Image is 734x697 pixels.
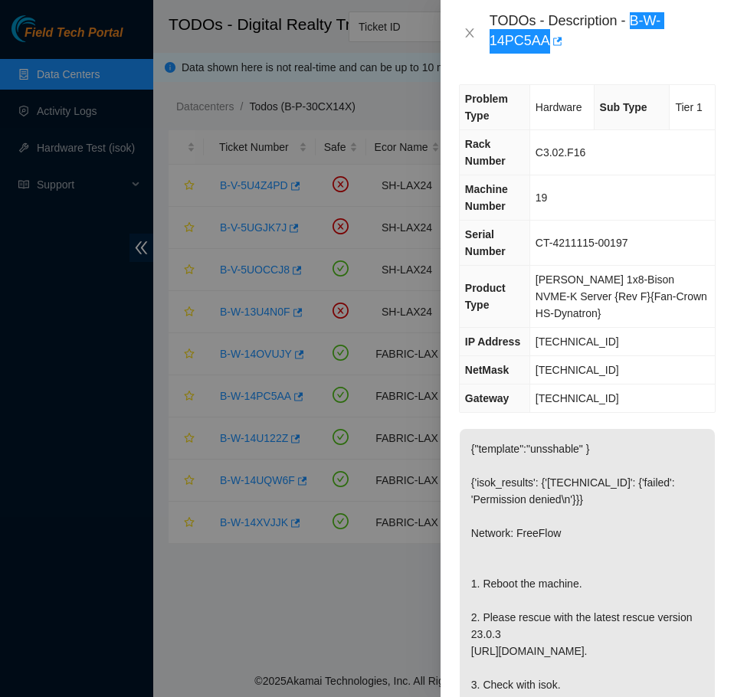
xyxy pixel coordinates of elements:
span: Sub Type [600,101,647,113]
span: close [464,27,476,39]
span: NetMask [465,364,510,376]
span: Tier 1 [675,101,702,113]
span: Product Type [465,282,506,311]
span: IP Address [465,335,520,348]
span: [TECHNICAL_ID] [536,335,619,348]
span: CT-4211115-00197 [536,237,628,249]
span: [PERSON_NAME] 1x8-Bison NVME-K Server {Rev F}{Fan-Crown HS-Dynatron} [536,273,707,319]
div: TODOs - Description - B-W-14PC5AA [490,12,716,54]
button: Close [459,26,480,41]
span: Hardware [536,101,582,113]
span: Gateway [465,392,510,404]
span: Serial Number [465,228,506,257]
span: Rack Number [465,138,506,167]
span: Problem Type [465,93,508,122]
span: [TECHNICAL_ID] [536,364,619,376]
span: C3.02.F16 [536,146,585,159]
span: 19 [536,191,548,204]
span: [TECHNICAL_ID] [536,392,619,404]
span: Machine Number [465,183,508,212]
